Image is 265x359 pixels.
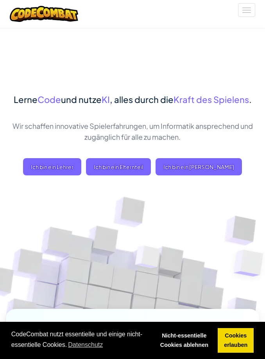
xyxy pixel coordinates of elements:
[11,330,147,351] span: CodeCombat nutzt essentielle und einige nicht-essentielle Cookies.
[61,94,102,105] span: und nutze
[86,158,151,175] a: Ich bin ein Elternteil
[249,94,252,105] span: .
[174,94,249,105] span: Kraft des Spielens
[38,94,61,105] span: Code
[156,158,242,175] button: Ich bin ein [PERSON_NAME]
[154,328,215,353] a: deny cookies
[120,231,175,287] img: Overlap cubes
[218,328,254,353] a: allow cookies
[67,339,104,351] a: learn more about cookies
[102,94,110,105] span: KI
[10,6,78,22] img: CodeCombat logo
[6,121,259,143] p: Wir schaffen innovative Spielerfahrungen, um Informatik ansprechend und zugänglich für alle zu ma...
[110,94,174,105] span: , alles durch die
[14,94,38,105] span: Lerne
[23,158,81,175] a: Ich bin ein Lehrer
